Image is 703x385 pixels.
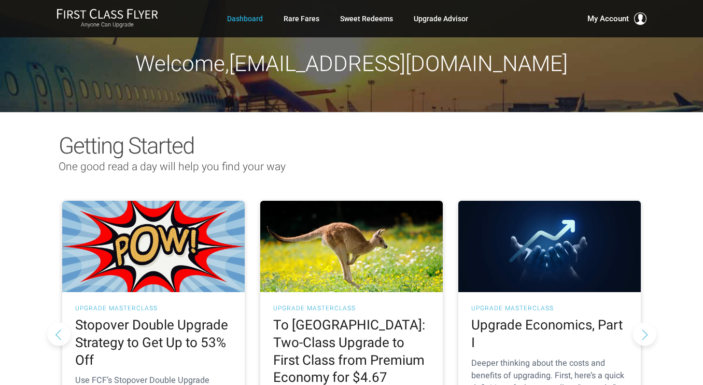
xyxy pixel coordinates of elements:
a: First Class FlyerAnyone Can Upgrade [57,8,158,29]
span: One good read a day will help you find your way [59,160,286,173]
small: Anyone Can Upgrade [57,21,158,29]
button: Next slide [633,322,656,346]
span: Getting Started [59,132,194,159]
img: First Class Flyer [57,8,158,19]
button: My Account [587,12,646,25]
a: Dashboard [227,9,263,28]
h2: Upgrade Economics, Part I [471,317,628,352]
span: Welcome, [EMAIL_ADDRESS][DOMAIN_NAME] [135,51,568,76]
a: Sweet Redeems [340,9,393,28]
h3: UPGRADE MASTERCLASS [273,305,430,311]
button: Previous slide [47,322,71,346]
span: My Account [587,12,629,25]
h2: Stopover Double Upgrade Strategy to Get Up to 53% Off [75,317,232,369]
h3: UPGRADE MASTERCLASS [471,305,628,311]
a: Upgrade Advisor [414,9,468,28]
a: Rare Fares [284,9,319,28]
h3: UPGRADE MASTERCLASS [75,305,232,311]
